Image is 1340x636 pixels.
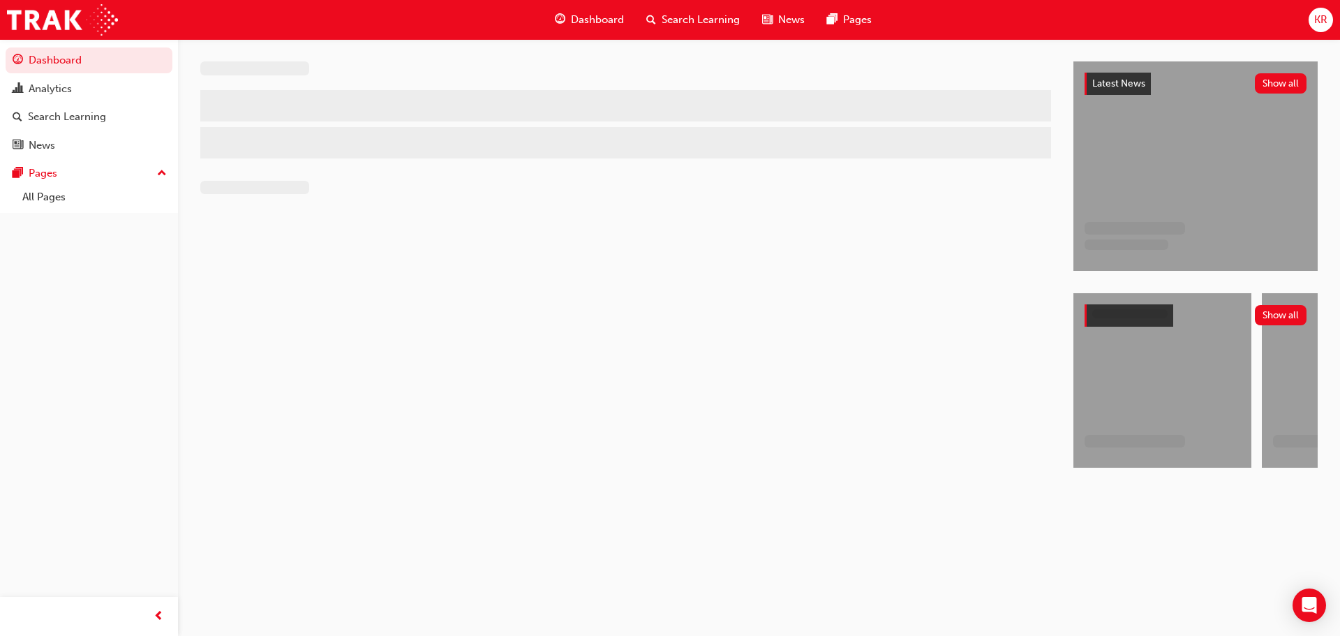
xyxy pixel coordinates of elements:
a: guage-iconDashboard [544,6,635,34]
button: DashboardAnalyticsSearch LearningNews [6,45,172,161]
span: Pages [843,12,872,28]
span: news-icon [13,140,23,152]
span: search-icon [646,11,656,29]
span: News [778,12,805,28]
a: News [6,133,172,158]
a: Search Learning [6,104,172,130]
div: Search Learning [28,109,106,125]
img: Trak [7,4,118,36]
span: Dashboard [571,12,624,28]
span: guage-icon [13,54,23,67]
a: Show all [1085,304,1306,327]
a: Latest NewsShow all [1085,73,1306,95]
a: All Pages [17,186,172,208]
a: Dashboard [6,47,172,73]
span: pages-icon [827,11,837,29]
a: search-iconSearch Learning [635,6,751,34]
div: Open Intercom Messenger [1293,589,1326,622]
span: guage-icon [555,11,565,29]
button: Show all [1255,305,1307,325]
button: Show all [1255,73,1307,94]
a: Analytics [6,76,172,102]
a: news-iconNews [751,6,816,34]
span: Search Learning [662,12,740,28]
span: news-icon [762,11,773,29]
span: KR [1314,12,1327,28]
button: Pages [6,161,172,186]
button: KR [1309,8,1333,32]
div: Pages [29,165,57,182]
span: search-icon [13,111,22,124]
div: News [29,138,55,154]
span: prev-icon [154,608,164,626]
span: chart-icon [13,83,23,96]
div: Analytics [29,81,72,97]
span: pages-icon [13,168,23,180]
a: pages-iconPages [816,6,883,34]
span: Latest News [1092,77,1145,89]
span: up-icon [157,165,167,183]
